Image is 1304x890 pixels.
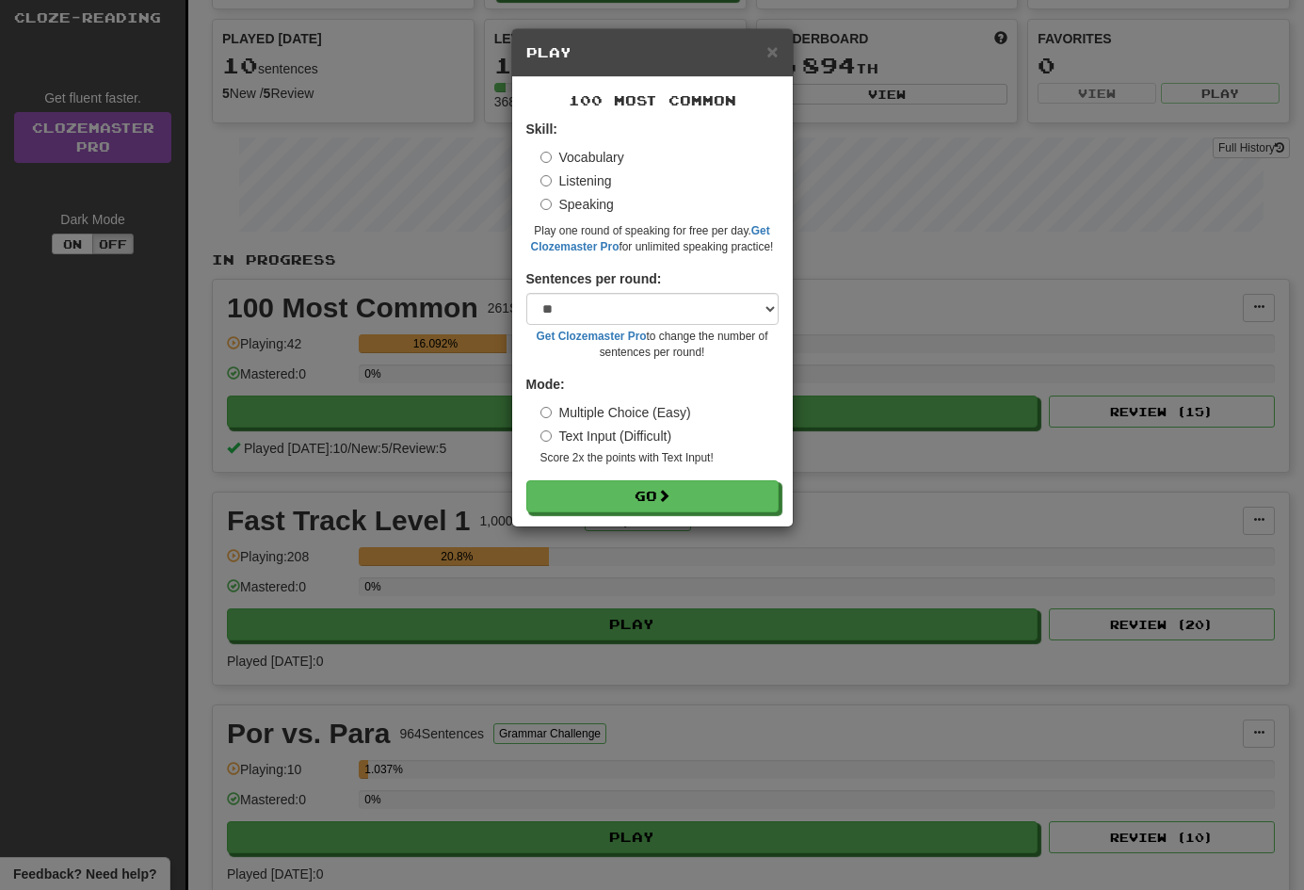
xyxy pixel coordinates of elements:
label: Speaking [540,195,614,214]
small: to change the number of sentences per round! [526,329,779,361]
input: Multiple Choice (Easy) [540,407,552,418]
span: 100 Most Common [569,92,736,108]
a: Get Clozemaster Pro [537,330,647,343]
small: Score 2x the points with Text Input ! [540,450,779,466]
input: Speaking [540,199,552,210]
button: Go [526,480,779,512]
input: Listening [540,175,552,186]
label: Listening [540,171,612,190]
button: Close [766,41,778,61]
strong: Mode: [526,377,565,392]
input: Vocabulary [540,152,552,163]
label: Multiple Choice (Easy) [540,403,691,422]
h5: Play [526,43,779,62]
span: × [766,40,778,62]
label: Text Input (Difficult) [540,427,672,445]
label: Vocabulary [540,148,624,167]
label: Sentences per round: [526,269,662,288]
strong: Skill: [526,121,557,137]
input: Text Input (Difficult) [540,430,552,442]
small: Play one round of speaking for free per day. for unlimited speaking practice! [526,223,779,255]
